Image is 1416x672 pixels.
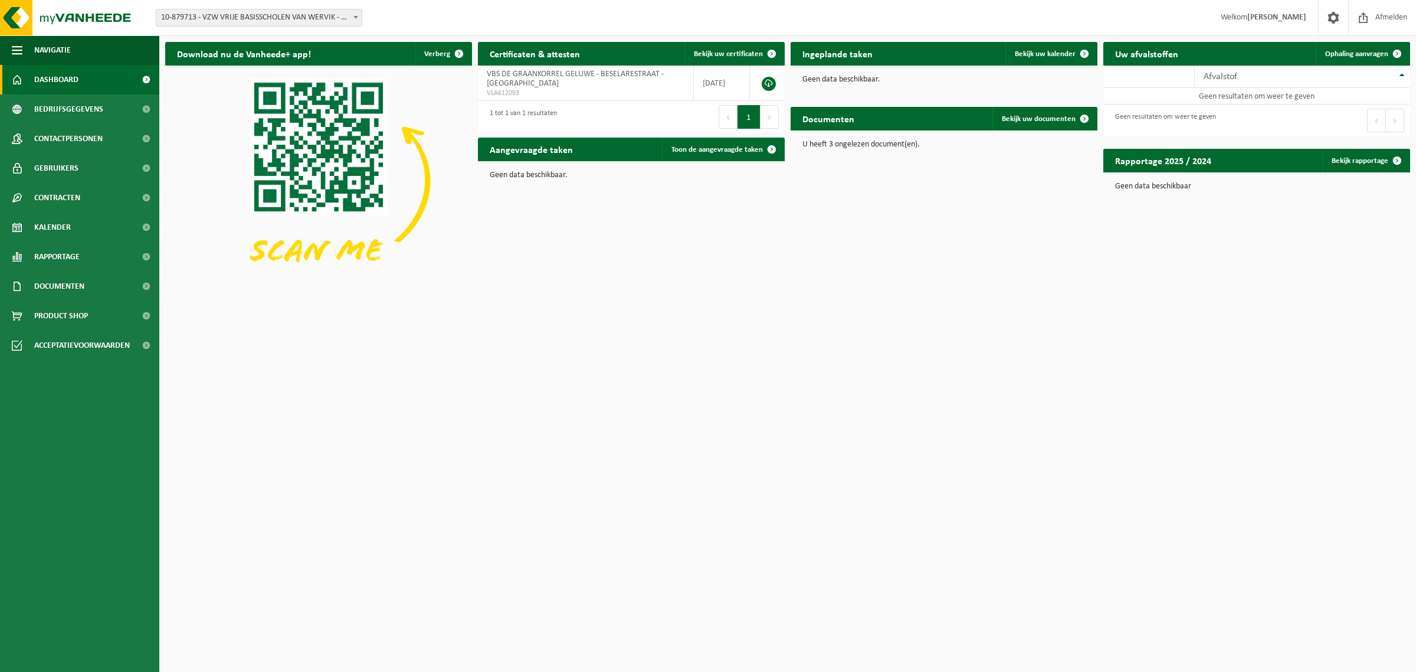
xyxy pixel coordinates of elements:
[1015,50,1076,58] span: Bekijk uw kalender
[1103,88,1410,105] td: Geen resultaten om weer te geven
[1325,50,1388,58] span: Ophaling aanvragen
[791,42,884,65] h2: Ingeplande taken
[478,42,592,65] h2: Certificaten & attesten
[34,213,71,242] span: Kalender
[165,42,323,65] h2: Download nu de Vanheede+ app!
[487,89,684,98] span: VLA612093
[761,105,779,129] button: Next
[1103,149,1223,172] h2: Rapportage 2025 / 2024
[1005,42,1096,66] a: Bekijk uw kalender
[34,94,103,124] span: Bedrijfsgegevens
[694,50,763,58] span: Bekijk uw certificaten
[34,272,84,301] span: Documenten
[802,141,1086,149] p: U heeft 3 ongelezen document(en).
[1002,115,1076,123] span: Bekijk uw documenten
[34,65,78,94] span: Dashboard
[487,70,664,88] span: VBS DE GRAANKORREL GELUWE - BESELARESTRAAT - [GEOGRAPHIC_DATA]
[415,42,471,66] button: Verberg
[1247,13,1306,22] strong: [PERSON_NAME]
[34,124,103,154] span: Contactpersonen
[737,105,761,129] button: 1
[484,104,557,130] div: 1 tot 1 van 1 resultaten
[802,76,1086,84] p: Geen data beschikbaar.
[490,171,773,180] p: Geen data beschikbaar.
[156,9,362,26] span: 10-879713 - VZW VRIJE BASISSCHOLEN VAN WERVIK - WERVIK
[34,35,71,65] span: Navigatie
[1316,42,1409,66] a: Ophaling aanvragen
[424,50,450,58] span: Verberg
[34,301,88,331] span: Product Shop
[478,138,585,161] h2: Aangevraagde taken
[1204,72,1237,81] span: Afvalstof
[1109,107,1216,133] div: Geen resultaten om weer te geven
[694,66,750,101] td: [DATE]
[156,9,362,27] span: 10-879713 - VZW VRIJE BASISSCHOLEN VAN WERVIK - WERVIK
[34,242,80,272] span: Rapportage
[791,107,866,130] h2: Documenten
[34,183,80,213] span: Contracten
[671,146,763,154] span: Toon de aangevraagde taken
[34,154,78,183] span: Gebruikers
[992,107,1096,131] a: Bekijk uw documenten
[719,105,737,129] button: Previous
[662,138,784,161] a: Toon de aangevraagde taken
[1386,109,1404,132] button: Next
[1103,42,1190,65] h2: Uw afvalstoffen
[34,331,130,360] span: Acceptatievoorwaarden
[165,66,472,296] img: Download de VHEPlus App
[1115,182,1398,191] p: Geen data beschikbaar
[684,42,784,66] a: Bekijk uw certificaten
[1322,149,1409,172] a: Bekijk rapportage
[1367,109,1386,132] button: Previous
